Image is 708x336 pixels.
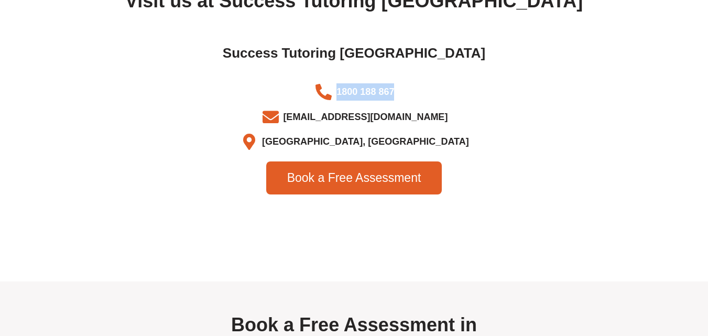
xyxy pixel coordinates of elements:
span: [GEOGRAPHIC_DATA], [GEOGRAPHIC_DATA] [259,133,469,150]
span: 1800 188 867 [334,83,394,101]
a: Book a Free Assessment [266,161,442,194]
span: Book a Free Assessment [287,172,421,184]
h2: Success Tutoring [GEOGRAPHIC_DATA] [66,45,642,62]
span: [EMAIL_ADDRESS][DOMAIN_NAME] [280,109,448,126]
iframe: Chat Widget [533,218,708,336]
